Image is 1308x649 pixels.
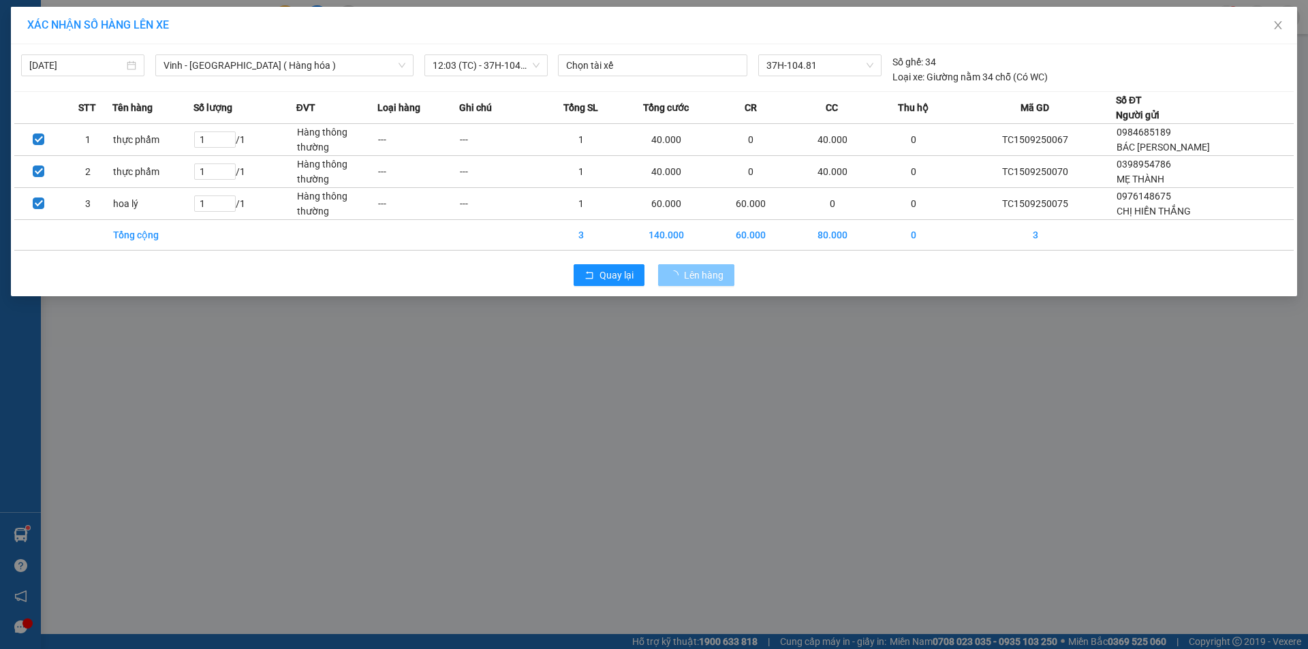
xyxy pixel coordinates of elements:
td: 1 [541,156,623,188]
td: hoa lý [112,188,194,220]
span: CC [826,100,838,115]
td: / 1 [193,124,296,156]
td: Hàng thông thường [296,188,378,220]
span: Số lượng [193,100,232,115]
span: 0398954786 [1117,159,1171,170]
td: 40.000 [622,124,710,156]
td: 1 [63,124,112,156]
td: 0 [873,188,955,220]
button: rollbackQuay lại [574,264,644,286]
div: Giường nằm 34 chỗ (Có WC) [892,69,1048,84]
td: 0 [792,188,873,220]
span: 12:03 (TC) - 37H-104.81 [433,55,540,76]
span: MẸ THÀNH [1117,174,1164,185]
strong: CHUYỂN PHÁT NHANH AN PHÚ QUÝ [38,11,136,55]
td: TC1509250070 [954,156,1116,188]
span: Ghi chú [459,100,492,115]
td: Tổng cộng [112,220,194,251]
td: 40.000 [792,124,873,156]
td: Hàng thông thường [296,156,378,188]
td: 140.000 [622,220,710,251]
td: --- [377,156,459,188]
span: Mã GD [1021,100,1049,115]
td: 0 [873,156,955,188]
td: 3 [541,220,623,251]
span: down [398,61,406,69]
td: 60.000 [622,188,710,220]
td: 0 [710,156,792,188]
td: TC1509250067 [954,124,1116,156]
span: STT [78,100,96,115]
td: --- [377,188,459,220]
td: 3 [63,188,112,220]
button: Close [1259,7,1297,45]
span: Quay lại [599,268,634,283]
span: Tổng cước [643,100,689,115]
span: CR [745,100,757,115]
span: [GEOGRAPHIC_DATA], [GEOGRAPHIC_DATA] ↔ [GEOGRAPHIC_DATA] [33,58,138,104]
span: ĐVT [296,100,315,115]
input: 15/09/2025 [29,58,124,73]
span: 0984685189 [1117,127,1171,138]
span: Tổng SL [563,100,598,115]
td: --- [377,124,459,156]
span: 37H-104.81 [766,55,873,76]
td: 40.000 [622,156,710,188]
td: thực phẩm [112,124,194,156]
span: Vinh - Hà Nội ( Hàng hóa ) [163,55,405,76]
span: loading [669,270,684,280]
td: 3 [954,220,1116,251]
td: --- [459,156,541,188]
td: 0 [873,124,955,156]
span: Loại hàng [377,100,420,115]
td: 1 [541,188,623,220]
span: Số ghế: [892,54,923,69]
span: Tên hàng [112,100,153,115]
td: Hàng thông thường [296,124,378,156]
div: 34 [892,54,936,69]
span: close [1273,20,1283,31]
td: / 1 [193,156,296,188]
div: Số ĐT Người gửi [1116,93,1159,123]
span: 0976148675 [1117,191,1171,202]
td: 60.000 [710,188,792,220]
td: 60.000 [710,220,792,251]
span: Thu hộ [898,100,929,115]
td: TC1509250075 [954,188,1116,220]
td: thực phẩm [112,156,194,188]
span: Loại xe: [892,69,924,84]
span: BÁC [PERSON_NAME] [1117,142,1210,153]
img: logo [7,74,31,141]
td: 1 [541,124,623,156]
span: XÁC NHẬN SỐ HÀNG LÊN XE [27,18,169,31]
td: 0 [873,220,955,251]
td: 40.000 [792,156,873,188]
td: 2 [63,156,112,188]
td: / 1 [193,188,296,220]
button: Lên hàng [658,264,734,286]
span: CHỊ HIỀN THẮNG [1117,206,1191,217]
td: 0 [710,124,792,156]
span: Lên hàng [684,268,723,283]
td: 80.000 [792,220,873,251]
span: rollback [585,270,594,281]
td: --- [459,188,541,220]
td: --- [459,124,541,156]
